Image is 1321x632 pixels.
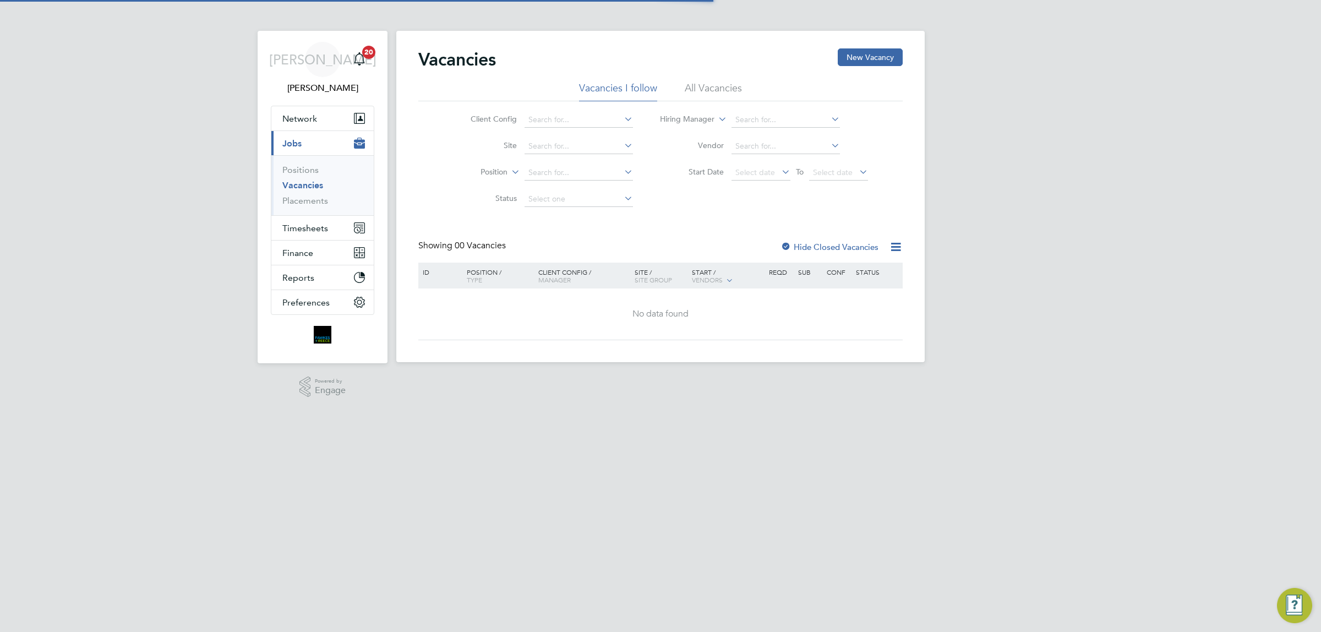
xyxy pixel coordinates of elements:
span: Jordan Alaezihe [271,81,374,95]
input: Select one [525,192,633,207]
span: Finance [282,248,313,258]
span: Site Group [635,275,672,284]
button: New Vacancy [838,48,903,66]
div: Conf [824,263,853,281]
a: Powered byEngage [299,377,346,397]
span: Type [467,275,482,284]
input: Search for... [525,112,633,128]
div: Status [853,263,901,281]
div: Reqd [766,263,795,281]
button: Jobs [271,131,374,155]
a: 20 [348,42,370,77]
a: Positions [282,165,319,175]
span: Select date [735,167,775,177]
span: 20 [362,46,375,59]
button: Engage Resource Center [1277,588,1312,623]
span: Network [282,113,317,124]
div: Position / [458,263,536,289]
li: All Vacancies [685,81,742,101]
label: Hide Closed Vacancies [780,242,878,252]
div: Client Config / [536,263,632,289]
span: Timesheets [282,223,328,233]
div: Sub [795,263,824,281]
div: Start / [689,263,766,290]
span: Vendors [692,275,723,284]
nav: Main navigation [258,31,387,363]
label: Vendor [660,140,724,150]
input: Search for... [525,165,633,181]
label: Hiring Manager [651,114,714,125]
label: Status [454,193,517,203]
span: To [793,165,807,179]
span: 00 Vacancies [455,240,506,251]
input: Search for... [732,139,840,154]
span: Preferences [282,297,330,308]
label: Site [454,140,517,150]
div: ID [420,263,458,281]
span: Jobs [282,138,302,149]
a: Vacancies [282,180,323,190]
input: Search for... [525,139,633,154]
span: Select date [813,167,853,177]
span: Powered by [315,377,346,386]
h2: Vacancies [418,48,496,70]
button: Network [271,106,374,130]
span: Manager [538,275,571,284]
div: Jobs [271,155,374,215]
div: No data found [420,308,901,320]
li: Vacancies I follow [579,81,657,101]
a: Placements [282,195,328,206]
div: Showing [418,240,508,252]
a: Go to home page [271,326,374,344]
label: Position [444,167,507,178]
img: bromak-logo-retina.png [314,326,331,344]
a: [PERSON_NAME][PERSON_NAME] [271,42,374,95]
button: Timesheets [271,216,374,240]
button: Preferences [271,290,374,314]
div: Site / [632,263,690,289]
button: Reports [271,265,374,290]
input: Search for... [732,112,840,128]
label: Client Config [454,114,517,124]
button: Finance [271,241,374,265]
span: [PERSON_NAME] [269,52,376,67]
span: Engage [315,386,346,395]
label: Start Date [660,167,724,177]
span: Reports [282,273,314,283]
